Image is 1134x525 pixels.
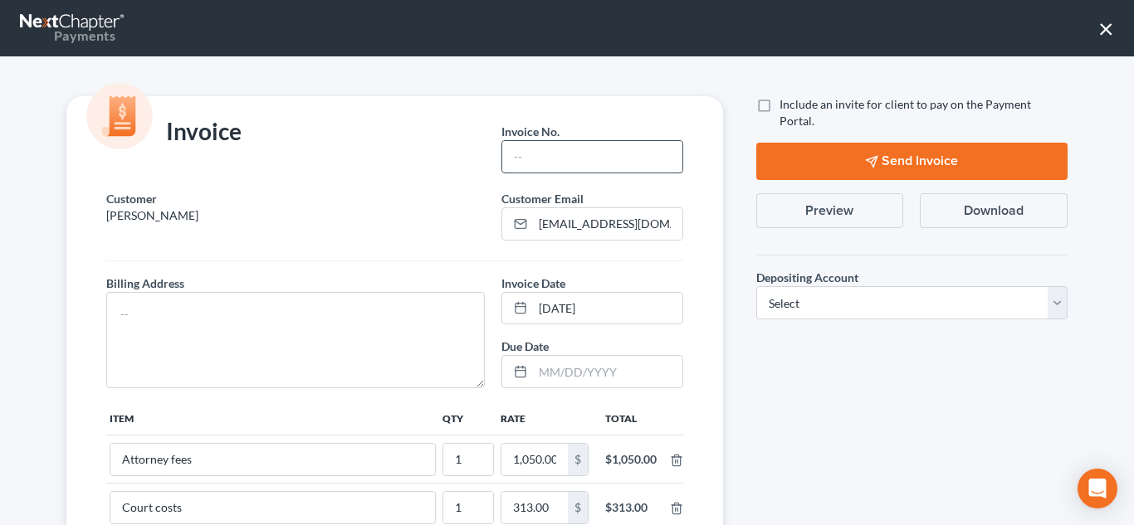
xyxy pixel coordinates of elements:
[20,27,115,45] div: Payments
[1098,15,1114,41] button: ×
[592,401,670,435] th: Total
[86,83,153,149] img: icon-money-cc55cd5b71ee43c44ef0efbab91310903cbf28f8221dba23c0d5ca797e203e98.svg
[502,141,682,173] input: --
[756,270,858,284] span: Depositing Account
[110,444,435,475] input: --
[98,116,250,149] div: Invoice
[756,193,904,228] button: Preview
[106,401,439,435] th: Item
[501,276,565,290] span: Invoice Date
[501,492,568,523] input: 0.00
[568,444,588,475] div: $
[1078,469,1117,508] div: Open Intercom Messenger
[106,190,157,207] label: Customer
[501,338,549,355] label: Due Date
[443,444,493,475] input: --
[568,492,588,523] div: $
[501,192,584,206] span: Customer Email
[605,451,657,468] div: $1,050.00
[106,207,485,224] p: [PERSON_NAME]
[439,401,497,435] th: Qty
[497,401,592,435] th: Rate
[443,492,493,523] input: --
[533,208,682,240] input: Enter email...
[501,444,568,475] input: 0.00
[780,97,1031,128] span: Include an invite for client to pay on the Payment Portal.
[605,499,657,516] div: $313.00
[110,492,435,523] input: --
[501,124,560,139] span: Invoice No.
[533,356,682,387] input: MM/DD/YYYY
[920,193,1068,228] button: Download
[756,143,1068,180] button: Send Invoice
[533,293,682,324] input: MM/DD/YYYY
[20,8,126,48] a: Payments
[106,276,184,290] span: Billing Address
